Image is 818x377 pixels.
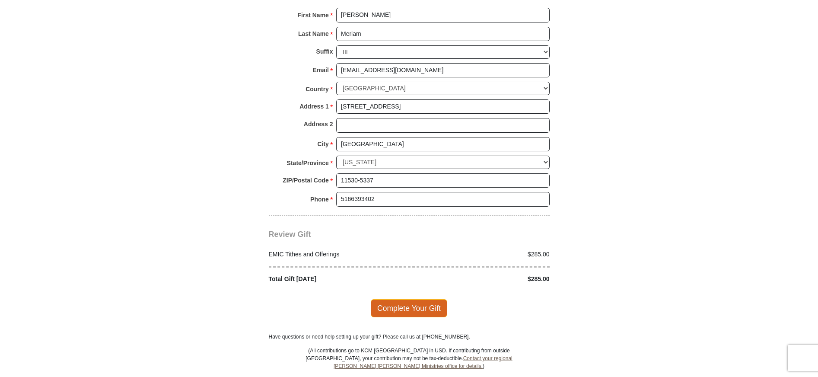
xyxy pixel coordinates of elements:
div: EMIC Tithes and Offerings [264,250,409,259]
strong: ZIP/Postal Code [283,174,329,186]
strong: Phone [310,193,329,205]
strong: Email [313,64,329,76]
strong: First Name [298,9,329,21]
div: $285.00 [409,275,554,284]
a: Contact your regional [PERSON_NAME] [PERSON_NAME] Ministries office for details. [334,355,512,369]
p: Have questions or need help setting up your gift? Please call us at [PHONE_NUMBER]. [269,333,550,341]
strong: Address 2 [304,118,333,130]
div: $285.00 [409,250,554,259]
span: Review Gift [269,230,311,239]
strong: City [317,138,328,150]
strong: Country [306,83,329,95]
strong: Suffix [316,45,333,58]
strong: State/Province [287,157,329,169]
div: Total Gift [DATE] [264,275,409,284]
span: Complete Your Gift [371,299,447,317]
strong: Last Name [298,28,329,40]
strong: Address 1 [299,100,329,112]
